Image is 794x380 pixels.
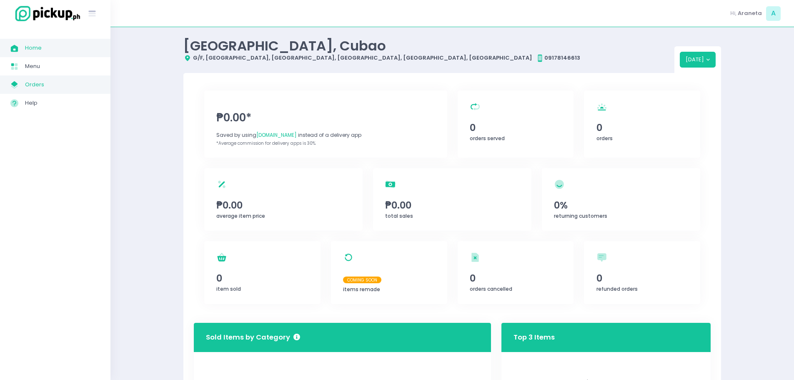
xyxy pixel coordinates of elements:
[513,325,555,349] h3: Top 3 Items
[343,286,380,293] span: items remade
[373,168,531,231] a: ₱0.00total sales
[204,241,321,304] a: 0item sold
[385,198,519,212] span: ₱0.00
[183,38,674,54] div: [GEOGRAPHIC_DATA], Cubao
[554,212,607,219] span: returning customers
[216,198,351,212] span: ₱0.00
[554,198,688,212] span: 0%
[385,212,413,219] span: total sales
[470,121,561,135] span: 0
[542,168,700,231] a: 0%returning customers
[596,271,688,285] span: 0
[738,9,762,18] span: Araneta
[216,212,265,219] span: average item price
[25,43,100,53] span: Home
[766,6,781,21] span: A
[183,54,674,62] div: G/F, [GEOGRAPHIC_DATA], [GEOGRAPHIC_DATA], [GEOGRAPHIC_DATA], [GEOGRAPHIC_DATA], [GEOGRAPHIC_DATA...
[584,91,700,158] a: 0orders
[216,140,316,146] span: *Average commission for delivery apps is 30%
[204,168,363,231] a: ₱0.00average item price
[596,121,688,135] span: 0
[216,131,435,139] div: Saved by using instead of a delivery app
[256,131,297,138] span: [DOMAIN_NAME]
[25,61,100,72] span: Menu
[730,9,736,18] span: Hi,
[470,285,512,292] span: orders cancelled
[206,332,300,343] h3: Sold Items by Category
[216,271,308,285] span: 0
[25,98,100,108] span: Help
[470,135,505,142] span: orders served
[10,5,81,23] img: logo
[680,52,716,68] button: [DATE]
[458,91,574,158] a: 0orders served
[584,241,700,304] a: 0refunded orders
[596,135,613,142] span: orders
[216,285,241,292] span: item sold
[343,277,381,283] span: Coming Soon
[470,271,561,285] span: 0
[216,110,435,126] span: ₱0.00*
[25,79,100,90] span: Orders
[458,241,574,304] a: 0orders cancelled
[596,285,638,292] span: refunded orders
